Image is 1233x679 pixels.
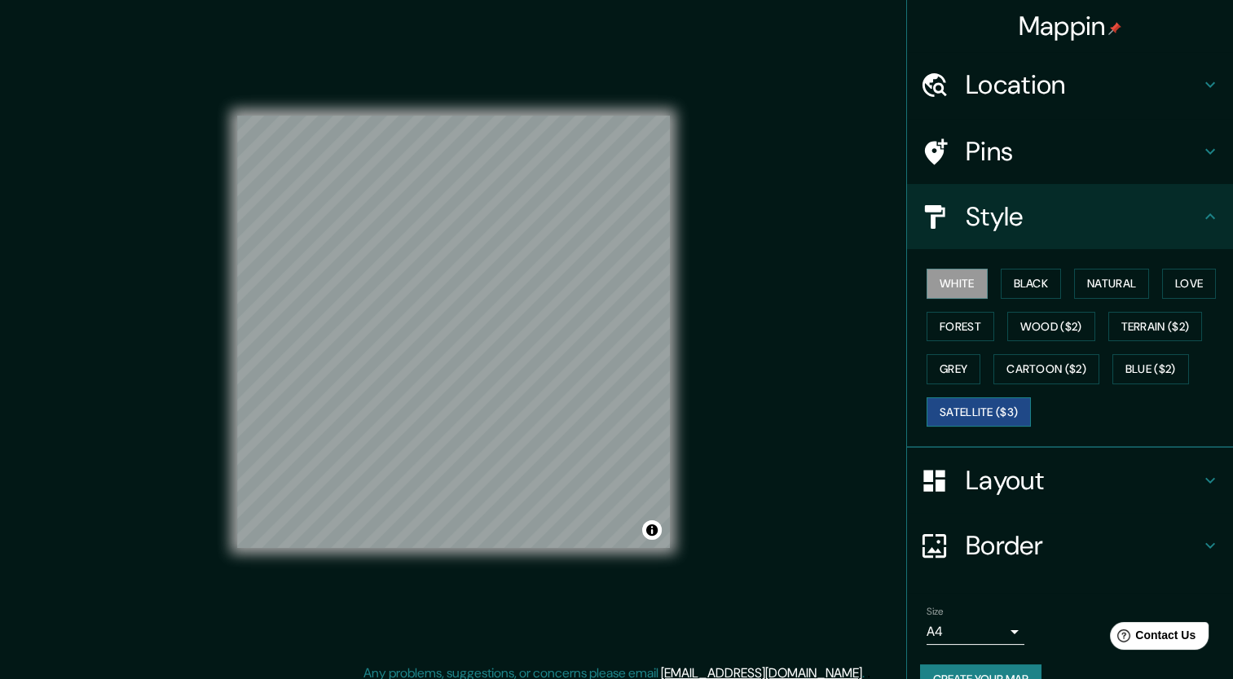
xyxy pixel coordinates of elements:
button: Cartoon ($2) [993,354,1099,384]
iframe: Help widget launcher [1088,615,1215,661]
h4: Border [966,529,1200,562]
div: Border [907,513,1233,578]
h4: Mappin [1019,10,1122,42]
button: Satellite ($3) [927,397,1031,427]
div: Style [907,184,1233,249]
button: Toggle attribution [642,520,662,540]
h4: Pins [966,135,1200,168]
button: Love [1162,269,1216,299]
button: Black [1001,269,1062,299]
h4: Location [966,68,1200,101]
div: Location [907,52,1233,117]
label: Size [927,605,944,619]
button: Wood ($2) [1007,312,1095,342]
canvas: Map [237,116,670,548]
div: A4 [927,619,1024,645]
img: pin-icon.png [1108,22,1121,35]
h4: Style [966,200,1200,233]
div: Layout [907,448,1233,513]
button: Natural [1074,269,1149,299]
div: Pins [907,119,1233,184]
button: Terrain ($2) [1108,312,1203,342]
button: Grey [927,354,980,384]
h4: Layout [966,464,1200,497]
button: White [927,269,988,299]
button: Blue ($2) [1112,354,1189,384]
button: Forest [927,312,994,342]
